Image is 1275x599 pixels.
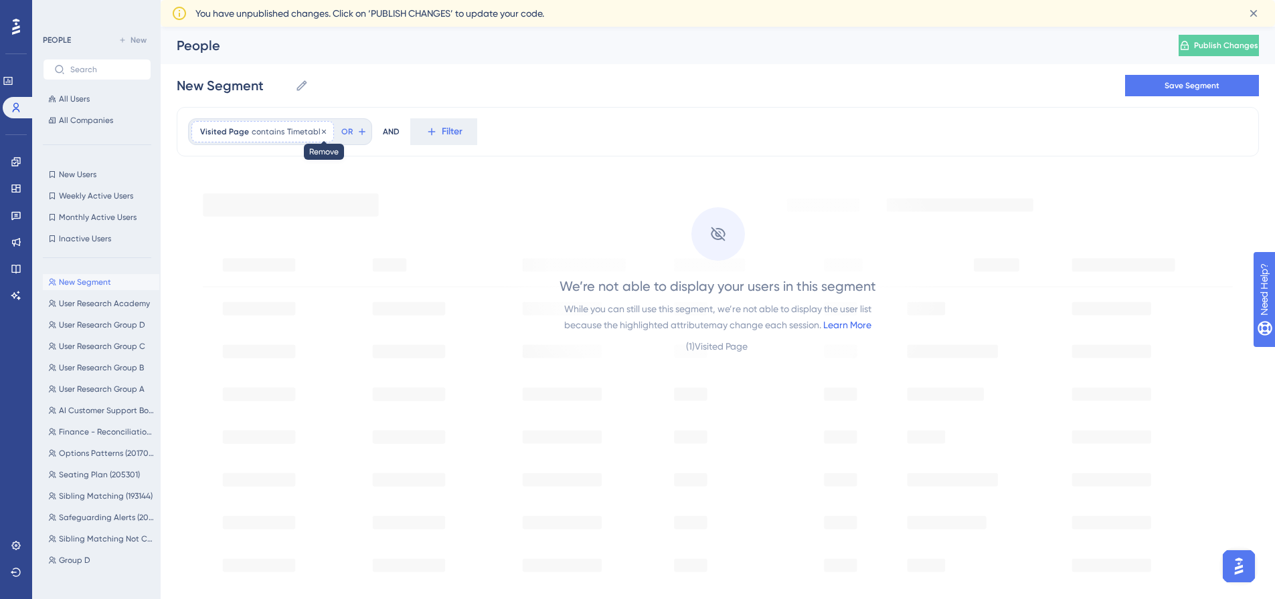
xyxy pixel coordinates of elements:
[59,341,145,352] span: User Research Group C
[59,233,111,244] span: Inactive Users
[195,5,544,21] span: You have unpublished changes. Click on ‘PUBLISH CHANGES’ to update your code.
[59,555,90,566] span: Group D
[59,191,133,201] span: Weekly Active Users
[43,338,159,354] button: User Research Group C
[59,212,137,223] span: Monthly Active Users
[43,381,159,397] button: User Research Group A
[339,121,369,142] button: OR
[59,491,153,501] span: Sibling Matching (193144)
[59,115,113,126] span: All Companies
[252,126,284,137] span: contains
[70,65,140,74] input: Search
[59,298,150,309] span: User Research Academy
[43,35,71,45] div: PEOPLE
[43,112,151,128] button: All Companies
[341,126,353,137] span: OR
[59,533,154,544] span: Sibling Matching Not Completed HS
[114,32,151,48] button: New
[59,320,145,330] span: User Research Group D
[43,402,159,418] button: AI Customer Support Bot (201922)
[1194,40,1258,51] span: Publish Changes
[287,126,325,137] span: Timetable
[59,94,90,104] span: All Users
[59,448,154,459] span: Options Patterns (201701; 199115; 205854)
[43,166,151,183] button: New Users
[177,36,1145,55] div: People
[43,488,159,504] button: Sibling Matching (193144)
[59,427,154,437] span: Finance - Reconciliation Improvements (211559)
[177,76,290,95] input: Segment Name
[564,301,871,333] div: While you can still use this segment, we’re not able to display the user list because the highlig...
[1125,75,1259,96] button: Save Segment
[43,360,159,376] button: User Research Group B
[43,231,151,247] button: Inactive Users
[43,188,151,204] button: Weekly Active Users
[560,277,876,295] div: We’re not able to display your users in this segment
[59,405,154,416] span: AI Customer Support Bot (201922)
[59,277,111,287] span: New Segment
[59,384,145,394] span: User Research Group A
[43,424,159,440] button: Finance - Reconciliation Improvements (211559)
[59,169,96,180] span: New Users
[686,338,750,354] div: ( 1 ) Visited Page
[823,320,871,330] a: Learn More
[410,118,477,145] button: Filter
[43,274,159,290] button: New Segment
[31,3,84,19] span: Need Help?
[1179,35,1259,56] button: Publish Changes
[43,531,159,547] button: Sibling Matching Not Completed HS
[59,362,144,373] span: User Research Group B
[43,317,159,333] button: User Research Group D
[43,509,159,525] button: Safeguarding Alerts (202844)
[442,124,462,140] span: Filter
[1219,546,1259,586] iframe: UserGuiding AI Assistant Launcher
[43,445,159,461] button: Options Patterns (201701; 199115; 205854)
[59,469,140,480] span: Seating Plan (205301)
[43,552,159,568] button: Group D
[200,126,249,137] span: Visited Page
[43,467,159,483] button: Seating Plan (205301)
[131,35,147,45] span: New
[383,118,400,145] div: AND
[1165,80,1219,91] span: Save Segment
[43,91,151,107] button: All Users
[59,512,154,523] span: Safeguarding Alerts (202844)
[43,295,159,312] button: User Research Academy
[43,209,151,225] button: Monthly Active Users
